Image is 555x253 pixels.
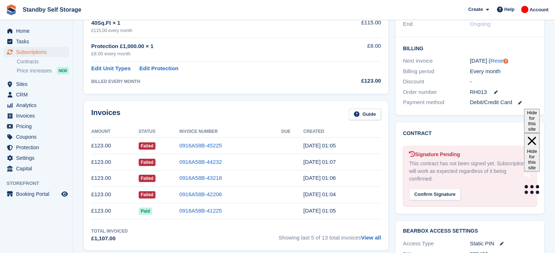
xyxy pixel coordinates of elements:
[16,132,60,142] span: Coupons
[17,67,69,75] a: Price increases NEW
[303,175,336,181] time: 2025-06-03 00:06:12 UTC
[4,153,69,163] a: menu
[4,26,69,36] a: menu
[16,111,60,121] span: Invoices
[16,153,60,163] span: Settings
[361,234,381,241] a: View all
[470,67,537,76] div: Every month
[327,38,381,62] td: £8.00
[139,159,156,166] span: Failed
[179,159,222,165] a: 0916A58B-44232
[139,142,156,150] span: Failed
[470,98,537,107] div: Debit/Credit Card
[281,126,304,138] th: Due
[4,163,69,174] a: menu
[17,67,52,74] span: Price increases
[20,4,84,16] a: Standby Self Storage
[403,88,470,96] div: Order number
[16,47,60,57] span: Subscriptions
[403,78,470,86] div: Discount
[4,79,69,89] a: menu
[91,126,139,138] th: Amount
[179,126,281,138] th: Invoice Number
[4,90,69,100] a: menu
[468,6,483,13] span: Create
[403,130,432,137] h2: Contract
[470,57,537,65] div: [DATE] ( )
[4,111,69,121] a: menu
[16,26,60,36] span: Home
[409,187,460,193] a: Confirm Signature
[91,42,327,51] div: Protection £1,000.00 × 1
[529,6,548,13] span: Account
[16,189,60,199] span: Booking Portal
[4,132,69,142] a: menu
[16,121,60,131] span: Pricing
[403,228,537,234] h2: BearBox Access Settings
[139,175,156,182] span: Failed
[16,90,60,100] span: CRM
[16,100,60,110] span: Analytics
[91,203,139,219] td: £123.00
[502,58,509,64] div: Tooltip anchor
[91,19,327,27] div: 40Sq.Ft × 1
[303,126,381,138] th: Created
[179,191,222,197] a: 0916A58B-42206
[470,21,491,27] span: Ongoing
[16,142,60,153] span: Protection
[470,78,537,86] div: -
[4,47,69,57] a: menu
[403,57,470,65] div: Next invoice
[16,36,60,47] span: Tasks
[91,108,120,120] h2: Invoices
[139,126,180,138] th: Status
[91,154,139,170] td: £123.00
[403,98,470,107] div: Payment method
[60,190,69,198] a: Preview store
[327,77,381,85] div: £123.00
[4,142,69,153] a: menu
[403,20,470,28] div: End
[409,189,460,201] div: Confirm Signature
[409,160,531,183] div: This contract has not been signed yet. Subscription will work as expected regardless of it being ...
[7,180,73,187] span: Storefront
[179,142,222,149] a: 0916A58B-45225
[91,228,128,234] div: Total Invoiced
[57,67,69,74] div: NEW
[303,142,336,149] time: 2025-08-03 00:05:08 UTC
[303,191,336,197] time: 2025-05-03 00:04:48 UTC
[403,44,537,52] h2: Billing
[490,58,505,64] a: Reset
[91,138,139,154] td: £123.00
[4,189,69,199] a: menu
[470,240,537,248] div: Static PIN
[91,170,139,186] td: £123.00
[504,6,514,13] span: Help
[4,121,69,131] a: menu
[139,64,178,73] a: Edit Protection
[521,6,528,13] img: Aaron Winter
[91,234,128,243] div: £1,107.00
[91,64,131,73] a: Edit Unit Types
[139,191,156,198] span: Failed
[91,27,327,34] div: £115.00 every month
[409,151,531,158] div: Signature Pending
[278,228,381,243] span: Showing last 5 of 13 total invoices
[91,78,327,85] div: BILLED EVERY MONTH
[16,79,60,89] span: Sites
[303,159,336,165] time: 2025-07-03 00:07:12 UTC
[91,50,327,58] div: £8.00 every month
[403,240,470,248] div: Access Type
[470,88,487,96] span: RH013
[17,58,69,65] a: Contracts
[4,100,69,110] a: menu
[179,207,222,214] a: 0916A58B-41225
[91,186,139,203] td: £123.00
[6,4,17,15] img: stora-icon-8386f47178a22dfd0bd8f6a31ec36ba5ce8667c1dd55bd0f319d3a0aa187defe.svg
[4,36,69,47] a: menu
[179,175,222,181] a: 0916A58B-43218
[349,108,381,120] a: Guide
[403,67,470,76] div: Billing period
[303,207,336,214] time: 2025-04-03 00:05:23 UTC
[16,163,60,174] span: Capital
